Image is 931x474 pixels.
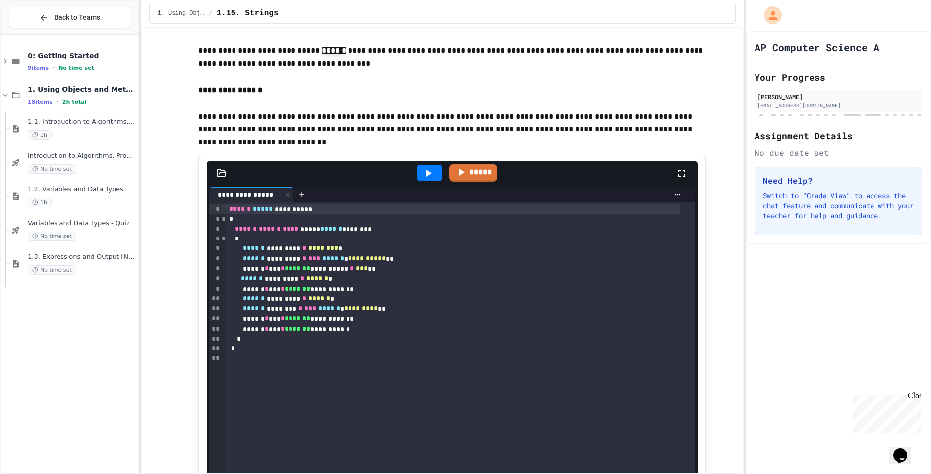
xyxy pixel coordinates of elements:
[28,232,76,241] span: No time set
[158,9,205,17] span: 1. Using Objects and Methods
[755,40,879,54] h1: AP Computer Science A
[53,64,55,72] span: •
[28,152,136,160] span: Introduction to Algorithms, Programming, and Compilers
[849,391,921,433] iframe: chat widget
[28,164,76,174] span: No time set
[62,99,87,105] span: 2h total
[4,4,68,63] div: Chat with us now!Close
[757,102,919,109] div: [EMAIL_ADDRESS][DOMAIN_NAME]
[28,65,49,71] span: 9 items
[28,198,52,207] span: 1h
[28,51,136,60] span: 0: Getting Started
[763,191,914,221] p: Switch to "Grade View" to access the chat feature and communicate with your teacher for help and ...
[58,65,94,71] span: No time set
[755,70,922,84] h2: Your Progress
[9,7,130,28] button: Back to Teams
[57,98,58,106] span: •
[755,147,922,159] div: No due date set
[754,4,784,27] div: My Account
[28,130,52,140] span: 1h
[755,129,922,143] h2: Assignment Details
[54,12,100,23] span: Back to Teams
[757,92,919,101] div: [PERSON_NAME]
[28,118,136,126] span: 1.1. Introduction to Algorithms, Programming, and Compilers
[28,185,136,194] span: 1.2. Variables and Data Types
[217,7,279,19] span: 1.15. Strings
[889,434,921,464] iframe: chat widget
[28,99,53,105] span: 18 items
[209,9,213,17] span: /
[763,175,914,187] h3: Need Help?
[28,85,136,94] span: 1. Using Objects and Methods
[28,253,136,261] span: 1.3. Expressions and Output [New]
[28,265,76,275] span: No time set
[28,219,136,228] span: Variables and Data Types - Quiz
